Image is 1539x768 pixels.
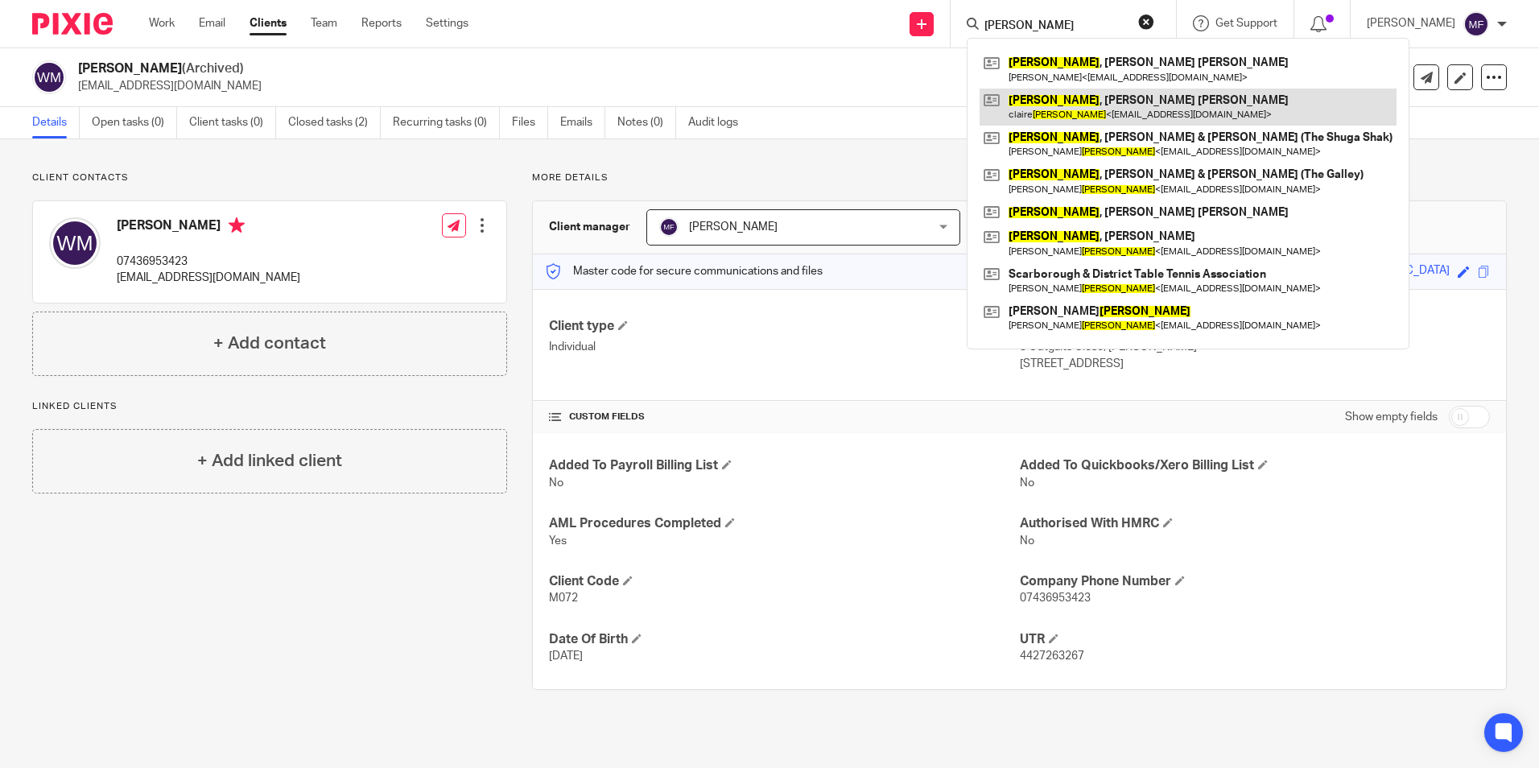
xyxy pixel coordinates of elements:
p: [EMAIL_ADDRESS][DOMAIN_NAME] [78,78,1288,94]
span: 07436953423 [1020,593,1091,604]
h4: Company Phone Number [1020,573,1490,590]
p: [EMAIL_ADDRESS][DOMAIN_NAME] [117,270,300,286]
h2: [PERSON_NAME] [78,60,1046,77]
span: Yes [549,535,567,547]
h4: Client Code [549,573,1019,590]
a: Details [32,107,80,138]
a: Recurring tasks (0) [393,107,500,138]
span: 4427263267 [1020,650,1084,662]
h4: Date Of Birth [549,631,1019,648]
p: Linked clients [32,400,507,413]
img: svg%3E [32,60,66,94]
img: svg%3E [659,217,679,237]
a: Files [512,107,548,138]
h4: CUSTOM FIELDS [549,411,1019,423]
p: 07436953423 [117,254,300,270]
span: M072 [549,593,578,604]
a: Closed tasks (2) [288,107,381,138]
a: Email [199,15,225,31]
a: Audit logs [688,107,750,138]
img: svg%3E [49,217,101,269]
span: No [549,477,563,489]
button: Clear [1138,14,1154,30]
h4: + Add contact [213,331,326,356]
img: svg%3E [1463,11,1489,37]
a: Reports [361,15,402,31]
a: Open tasks (0) [92,107,177,138]
a: Work [149,15,175,31]
p: Client contacts [32,171,507,184]
span: [PERSON_NAME] [689,221,778,233]
p: Master code for secure communications and files [545,263,823,279]
p: More details [532,171,1507,184]
h4: UTR [1020,631,1490,648]
h4: + Add linked client [197,448,342,473]
span: Get Support [1215,18,1277,29]
input: Search [983,19,1128,34]
h4: AML Procedures Completed [549,515,1019,532]
label: Show empty fields [1345,409,1438,425]
span: No [1020,477,1034,489]
h3: Client manager [549,219,630,235]
h4: Added To Payroll Billing List [549,457,1019,474]
img: Pixie [32,13,113,35]
a: Team [311,15,337,31]
span: [DATE] [549,650,583,662]
h4: Authorised With HMRC [1020,515,1490,532]
span: No [1020,535,1034,547]
span: (Archived) [182,62,244,75]
a: Clients [250,15,287,31]
i: Primary [229,217,245,233]
a: Client tasks (0) [189,107,276,138]
h4: Added To Quickbooks/Xero Billing List [1020,457,1490,474]
p: Individual [549,339,1019,355]
h4: Client type [549,318,1019,335]
a: Settings [426,15,468,31]
p: [STREET_ADDRESS] [1020,356,1490,372]
h4: [PERSON_NAME] [117,217,300,237]
a: Notes (0) [617,107,676,138]
p: [PERSON_NAME] [1367,15,1455,31]
a: Emails [560,107,605,138]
